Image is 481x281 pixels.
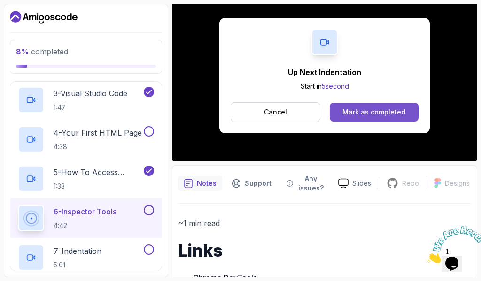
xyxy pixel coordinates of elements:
[231,102,320,122] button: Cancel
[197,179,217,188] p: Notes
[54,260,101,270] p: 5:01
[288,67,361,78] p: Up Next: Indentation
[297,174,325,193] p: Any issues?
[18,244,154,271] button: 7-Indentation5:01
[54,245,101,257] p: 7 - Indentation
[54,127,142,138] p: 4 - Your First HTML Page
[54,103,127,112] p: 1:47
[281,171,331,196] button: Feedback button
[54,182,142,191] p: 1:33
[18,126,154,152] button: 4-Your First HTML Page4:38
[352,179,371,188] p: Slides
[4,4,8,12] span: 1
[54,167,142,178] p: 5 - How To Access HTML Pages
[445,179,470,188] p: Designs
[10,10,78,25] a: Dashboard
[18,205,154,231] button: 6-Inspector Tools4:42
[226,171,277,196] button: Support button
[331,178,379,188] a: Slides
[342,107,405,117] div: Mark as completed
[322,82,349,90] span: 5 second
[18,166,154,192] button: 5-How To Access HTML Pages1:33
[4,4,62,41] img: Chat attention grabber
[54,206,116,217] p: 6 - Inspector Tools
[402,179,419,188] p: Repo
[245,179,272,188] p: Support
[54,88,127,99] p: 3 - Visual Studio Code
[288,82,361,91] p: Start in
[16,47,68,56] span: completed
[54,142,142,152] p: 4:38
[16,47,29,56] span: 8 %
[178,217,471,230] p: ~1 min read
[178,241,471,260] h1: Links
[54,221,116,230] p: 4:42
[330,103,419,122] button: Mark as completed
[423,222,481,267] iframe: chat widget
[264,107,287,117] p: Cancel
[178,171,222,196] button: notes button
[18,87,154,113] button: 3-Visual Studio Code1:47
